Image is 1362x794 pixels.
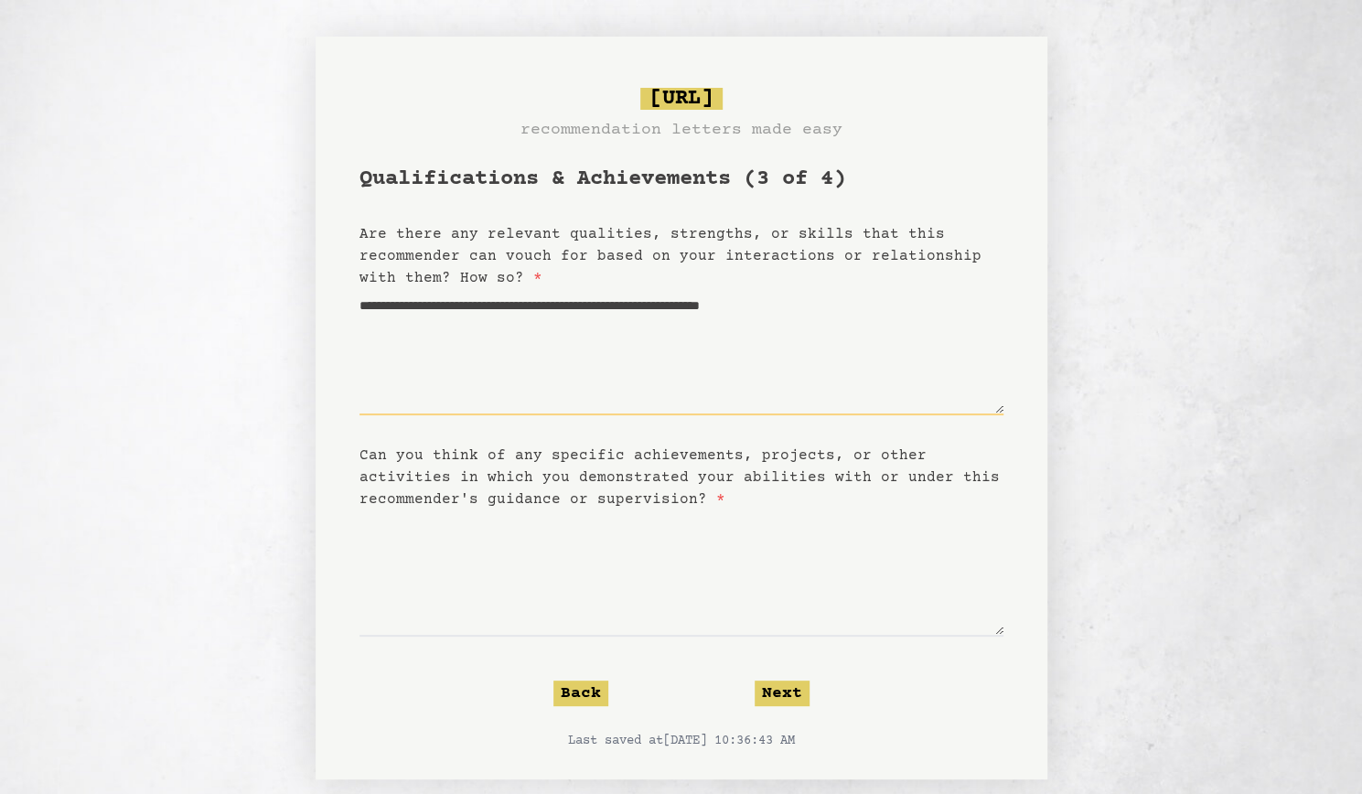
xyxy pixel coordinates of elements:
[359,226,981,286] label: Are there any relevant qualities, strengths, or skills that this recommender can vouch for based ...
[359,732,1003,750] p: Last saved at [DATE] 10:36:43 AM
[520,117,842,143] h3: recommendation letters made easy
[359,165,1003,194] h1: Qualifications & Achievements (3 of 4)
[359,447,1000,508] label: Can you think of any specific achievements, projects, or other activities in which you demonstrat...
[755,681,810,706] button: Next
[640,88,723,110] span: [URL]
[553,681,608,706] button: Back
